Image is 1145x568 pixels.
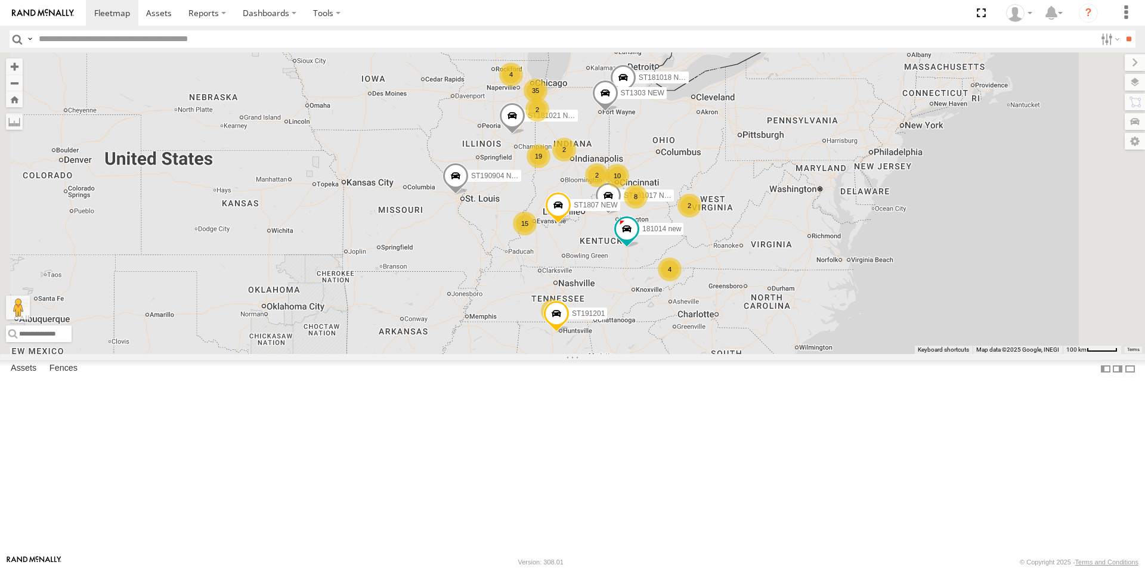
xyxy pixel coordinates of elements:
div: 2 [585,163,609,187]
button: Map Scale: 100 km per 48 pixels [1063,346,1121,354]
label: Hide Summary Table [1124,360,1136,377]
div: 4 [499,63,523,86]
span: ST191201 [572,309,605,318]
label: Dock Summary Table to the Left [1100,360,1112,377]
label: Measure [6,113,23,130]
span: Map data ©2025 Google, INEGI [976,346,1059,353]
span: ST181017 NEW [624,191,676,200]
label: Fences [44,361,83,377]
label: Dock Summary Table to the Right [1112,360,1124,377]
a: Visit our Website [7,556,61,568]
button: Drag Pegman onto the map to open Street View [6,296,30,319]
img: rand-logo.svg [12,9,74,17]
div: 15 [513,212,537,235]
label: Search Filter Options [1096,30,1122,48]
a: Terms and Conditions [1075,558,1138,566]
span: 100 km [1066,346,1087,353]
button: Zoom out [6,75,23,91]
span: ST190904 NEW [471,172,523,180]
div: 35 [524,79,547,103]
div: © Copyright 2025 - [1020,558,1138,566]
span: ST1807 NEW [574,201,617,209]
div: 19 [527,144,550,168]
span: ST181021 NEW [528,111,580,120]
label: Search Query [25,30,35,48]
div: 4 [658,257,682,281]
button: Zoom Home [6,91,23,107]
span: ST1303 NEW [621,89,664,97]
div: Eric Hargrove [1002,4,1036,22]
div: 3 [541,299,565,323]
div: 2 [677,194,701,218]
div: 10 [605,164,629,188]
div: 8 [624,185,648,209]
button: Keyboard shortcuts [918,346,969,354]
label: Map Settings [1125,133,1145,150]
div: Version: 308.01 [518,558,564,566]
span: 181014 new [642,225,681,233]
div: 2 [552,138,576,162]
span: ST181018 NEW [639,73,691,82]
i: ? [1079,4,1098,23]
button: Zoom in [6,58,23,75]
a: Terms (opens in new tab) [1127,347,1140,352]
label: Assets [5,361,42,377]
div: 2 [525,98,549,122]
